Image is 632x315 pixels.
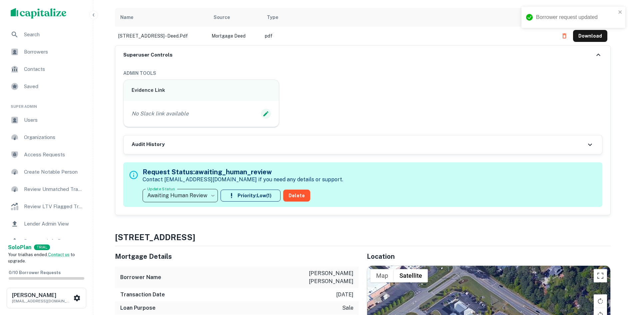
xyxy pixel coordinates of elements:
th: Type [262,8,555,27]
a: Users [5,112,88,128]
span: Lender Admin View [24,220,84,228]
img: capitalize-logo.png [11,8,67,19]
a: Contact us [48,252,70,257]
a: Organizations [5,129,88,145]
td: pdf [262,27,555,45]
h6: Superuser Controls [123,51,173,59]
div: Borrower request updated [536,13,616,21]
h6: ADMIN TOOLS [123,70,602,77]
a: Review LTV Flagged Transactions [5,199,88,215]
a: Access Requests [5,147,88,163]
p: [DATE] [336,291,353,299]
span: Users [24,116,84,124]
a: Contacts [5,61,88,77]
strong: Solo Plan [8,244,31,250]
span: Contacts [24,65,84,73]
li: Super Admin [5,96,88,112]
a: Lender Admin View [5,216,88,232]
span: Access Requests [24,151,84,159]
span: Create Notable Person [24,168,84,176]
button: Priority:Low(1) [221,190,281,202]
button: Rotate map clockwise [594,294,607,308]
p: No Slack link available [132,110,189,118]
td: Mortgage Deed [208,27,262,45]
div: scrollable content [115,8,611,45]
h6: Borrower Name [120,273,161,281]
h6: Transaction Date [120,291,165,299]
button: Toggle fullscreen view [594,269,607,282]
h6: Evidence Link [132,86,271,94]
h5: Request Status: awaiting_human_review [143,167,343,177]
h4: [STREET_ADDRESS] [115,231,611,243]
td: [STREET_ADDRESS] - deed.pdf [115,27,208,45]
button: Delete file [558,31,570,41]
a: Saved [5,79,88,94]
h5: Mortgage Details [115,251,359,261]
button: [PERSON_NAME][EMAIL_ADDRESS][DOMAIN_NAME] [7,288,86,308]
span: Your trial has ended. to upgrade. [8,252,75,264]
span: 0 / 10 Borrower Requests [9,270,61,275]
span: Borrower Info Requests [24,237,84,245]
h6: Loan Purpose [120,304,156,312]
label: Update Status [147,186,175,192]
p: Contact [EMAIL_ADDRESS][DOMAIN_NAME] if you need any details or support. [143,176,343,184]
p: sale [342,304,353,312]
span: Organizations [24,133,84,141]
button: Show street map [370,269,394,282]
iframe: Chat Widget [599,262,632,294]
div: Awaiting Human Review [143,186,218,205]
button: Download [573,30,607,42]
p: [EMAIL_ADDRESS][DOMAIN_NAME] [12,298,72,304]
a: SoloPlan [8,243,31,251]
th: Source [208,8,262,27]
span: Review Unmatched Transactions [24,185,84,193]
div: TRIAL [34,244,50,250]
a: Borrowers [5,44,88,60]
h6: Audit History [132,141,165,148]
span: Review LTV Flagged Transactions [24,203,84,211]
button: Edit Slack Link [261,109,271,119]
div: Source [214,13,230,21]
button: Show satellite imagery [394,269,428,282]
th: Name [115,8,208,27]
a: Create Notable Person [5,164,88,180]
button: close [618,9,623,16]
span: Saved [24,82,84,90]
p: [PERSON_NAME] [PERSON_NAME] [294,269,353,285]
h5: Location [367,251,611,261]
a: Search [5,27,88,43]
button: Delete [283,190,310,202]
a: Borrower Info Requests [5,233,88,249]
a: Review Unmatched Transactions [5,181,88,197]
h6: [PERSON_NAME] [12,293,72,298]
div: Name [120,13,133,21]
span: Search [24,31,84,39]
span: Borrowers [24,48,84,56]
div: Type [267,13,278,21]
